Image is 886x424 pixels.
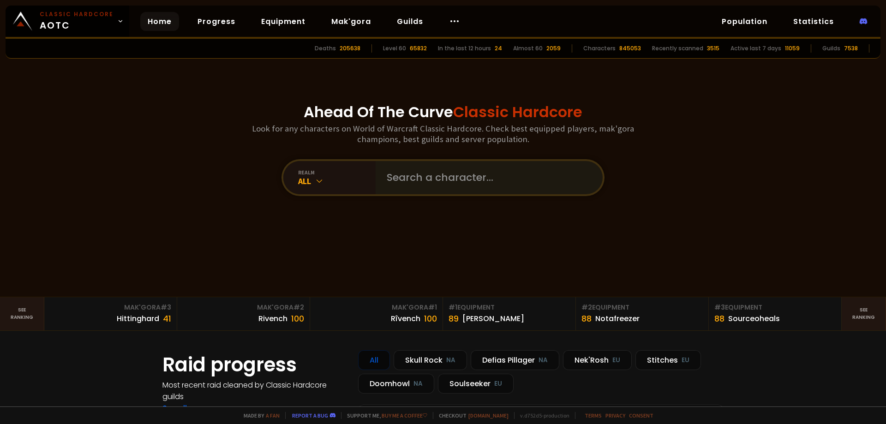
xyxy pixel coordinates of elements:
small: NA [413,379,423,388]
a: See all progress [162,403,222,413]
a: Statistics [786,12,841,31]
span: # 2 [293,303,304,312]
div: Guilds [822,44,840,53]
a: Progress [190,12,243,31]
div: Deaths [315,44,336,53]
a: Consent [629,412,653,419]
div: Mak'Gora [183,303,304,312]
span: Made by [238,412,280,419]
div: [PERSON_NAME] [462,313,524,324]
div: 7538 [844,44,858,53]
div: 88 [581,312,592,325]
a: Seeranking [842,297,886,330]
div: 2059 [546,44,561,53]
div: Skull Rock [394,350,467,370]
a: Terms [585,412,602,419]
a: Buy me a coffee [382,412,427,419]
a: Population [714,12,775,31]
div: Nek'Rosh [563,350,632,370]
div: Mak'Gora [50,303,171,312]
div: Level 60 [383,44,406,53]
span: Checkout [433,412,509,419]
div: Equipment [449,303,570,312]
div: 100 [424,312,437,325]
small: EU [612,356,620,365]
div: Sourceoheals [728,313,780,324]
div: In the last 12 hours [438,44,491,53]
span: # 1 [428,303,437,312]
small: EU [682,356,689,365]
a: Mak'Gora#2Rivench100 [177,297,310,330]
span: # 3 [161,303,171,312]
a: #2Equipment88Notafreezer [576,297,709,330]
div: 88 [714,312,724,325]
span: # 1 [449,303,457,312]
div: 11059 [785,44,800,53]
a: a fan [266,412,280,419]
small: NA [446,356,455,365]
div: Rîvench [391,313,420,324]
div: All [358,350,390,370]
div: Mak'Gora [316,303,437,312]
div: Characters [583,44,616,53]
div: 41 [163,312,171,325]
a: [DOMAIN_NAME] [468,412,509,419]
a: Equipment [254,12,313,31]
div: realm [298,169,376,176]
span: Support me, [341,412,427,419]
div: 205638 [340,44,360,53]
a: #3Equipment88Sourceoheals [709,297,842,330]
div: 65832 [410,44,427,53]
input: Search a character... [381,161,592,194]
div: 845053 [619,44,641,53]
a: Mak'gora [324,12,378,31]
span: # 3 [714,303,725,312]
div: Active last 7 days [730,44,781,53]
div: Soulseeker [438,374,514,394]
div: 24 [495,44,502,53]
h3: Look for any characters on World of Warcraft Classic Hardcore. Check best equipped players, mak'g... [248,123,638,144]
span: Classic Hardcore [453,102,582,122]
div: Doomhowl [358,374,434,394]
a: Report a bug [292,412,328,419]
span: AOTC [40,10,114,32]
small: EU [494,379,502,388]
a: Privacy [605,412,625,419]
a: Home [140,12,179,31]
div: Hittinghard [117,313,159,324]
div: Recently scanned [652,44,703,53]
small: Classic Hardcore [40,10,114,18]
div: 89 [449,312,459,325]
h4: Most recent raid cleaned by Classic Hardcore guilds [162,379,347,402]
a: Guilds [389,12,431,31]
a: Mak'Gora#1Rîvench100 [310,297,443,330]
a: #1Equipment89[PERSON_NAME] [443,297,576,330]
a: Classic HardcoreAOTC [6,6,129,37]
span: # 2 [581,303,592,312]
div: Stitches [635,350,701,370]
span: v. d752d5 - production [514,412,569,419]
h1: Ahead Of The Curve [304,101,582,123]
a: Mak'Gora#3Hittinghard41 [44,297,177,330]
div: All [298,176,376,186]
small: NA [539,356,548,365]
div: Equipment [581,303,703,312]
div: Equipment [714,303,836,312]
div: 100 [291,312,304,325]
div: Notafreezer [595,313,640,324]
div: Almost 60 [513,44,543,53]
h1: Raid progress [162,350,347,379]
div: Rivench [258,313,287,324]
div: Defias Pillager [471,350,559,370]
div: 3515 [707,44,719,53]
